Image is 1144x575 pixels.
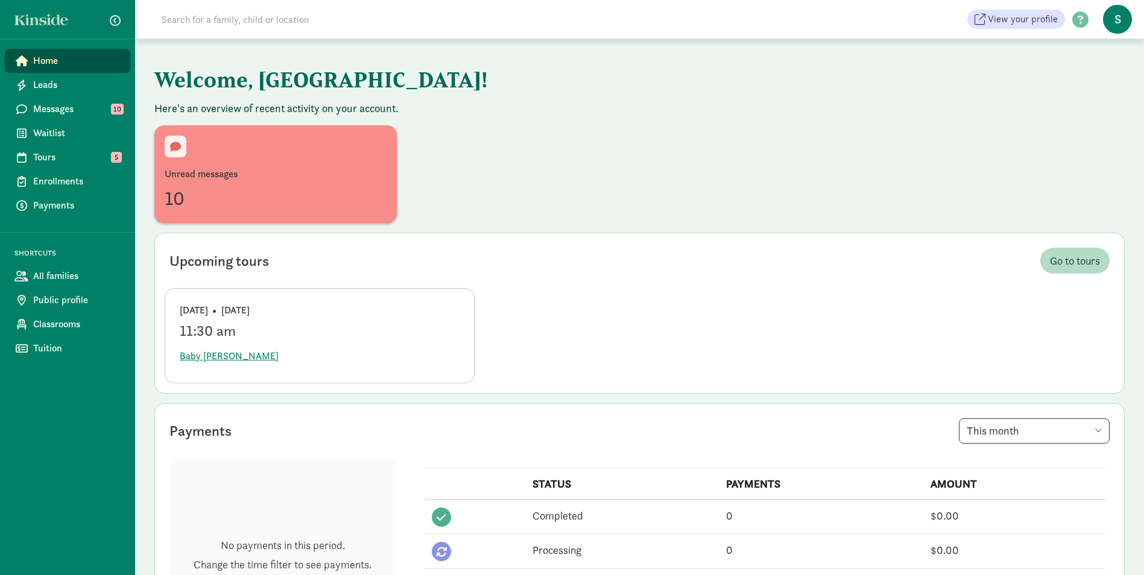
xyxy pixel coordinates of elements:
div: $0.00 [931,542,1098,558]
span: Go to tours [1050,253,1100,269]
div: 0 [726,507,916,524]
p: Here's an overview of recent activity on your account. [154,101,1125,116]
h1: Welcome, [GEOGRAPHIC_DATA]! [154,58,751,101]
p: No payments in this period. [194,538,371,553]
span: View your profile [988,12,1058,27]
span: Baby [PERSON_NAME] [180,349,279,363]
p: Change the time filter to see payments. [194,558,371,572]
span: Home [33,54,121,68]
a: Home [5,49,130,73]
th: AMOUNT [923,468,1105,500]
div: Upcoming tours [169,250,269,272]
button: Baby [PERSON_NAME] [180,344,279,368]
div: $0.00 [931,507,1098,524]
span: Messages [33,102,121,116]
div: 10 [165,184,387,213]
div: 0 [726,542,916,558]
a: Unread messages10 [154,125,397,223]
span: Enrollments [33,174,121,189]
a: Payments [5,193,130,218]
a: Enrollments [5,169,130,193]
span: Classrooms [33,317,121,331]
span: Tuition [33,341,121,356]
div: [DATE] • [DATE] [180,303,460,318]
span: Leads [33,78,121,92]
a: Public profile [5,288,130,312]
iframe: Chat Widget [1084,517,1144,575]
span: 10 [111,104,124,115]
span: Waitlist [33,126,121,140]
span: 5 [111,152,122,163]
th: STATUS [525,468,719,500]
a: Leads [5,73,130,97]
a: Messages 10 [5,97,130,121]
a: Waitlist [5,121,130,145]
span: Public profile [33,293,121,307]
a: Classrooms [5,312,130,336]
span: S [1103,5,1132,34]
a: Tuition [5,336,130,360]
div: Processing [532,542,712,558]
th: PAYMENTS [719,468,923,500]
div: Completed [532,507,712,524]
input: Search for a family, child or location [154,7,493,31]
span: Tours [33,150,121,165]
span: All families [33,269,121,283]
span: Payments [33,198,121,213]
a: Tours 5 [5,145,130,169]
div: 11:30 am [180,322,460,339]
a: All families [5,264,130,288]
a: Go to tours [1040,248,1110,274]
a: View your profile [967,10,1065,29]
div: Payments [169,420,232,442]
div: Unread messages [165,167,387,181]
